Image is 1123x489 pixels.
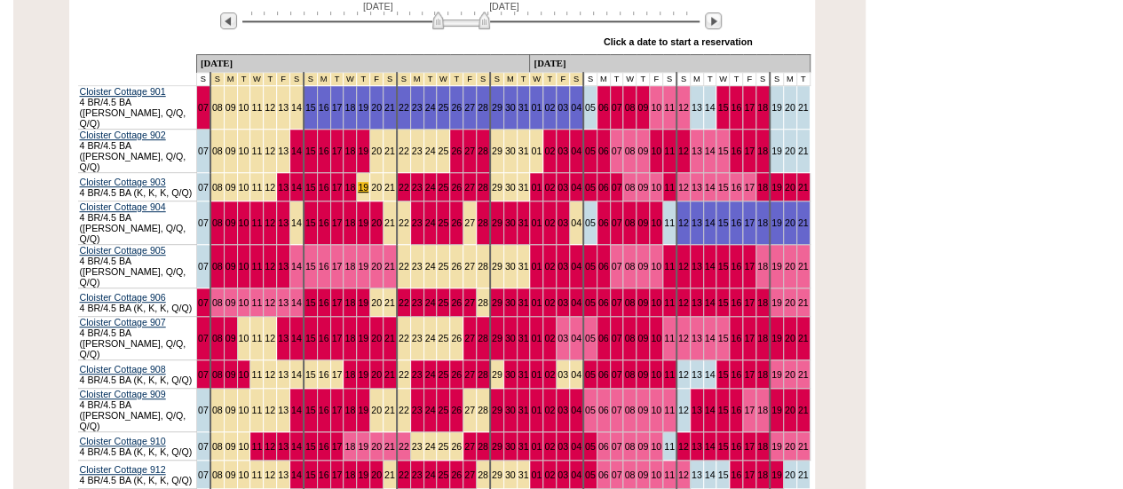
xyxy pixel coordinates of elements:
[464,297,475,308] a: 27
[692,146,702,156] a: 13
[612,261,622,272] a: 07
[692,217,702,228] a: 13
[585,102,596,113] a: 05
[744,217,755,228] a: 17
[757,217,768,228] a: 18
[371,182,382,193] a: 20
[798,146,809,156] a: 21
[798,297,809,308] a: 21
[384,333,395,343] a: 21
[757,182,768,193] a: 18
[305,261,316,272] a: 15
[785,261,795,272] a: 20
[344,217,355,228] a: 18
[717,102,728,113] a: 15
[717,297,728,308] a: 15
[692,102,702,113] a: 13
[731,102,741,113] a: 16
[319,297,329,308] a: 16
[544,146,555,156] a: 02
[198,297,209,308] a: 07
[332,333,343,343] a: 17
[678,146,689,156] a: 12
[544,102,555,113] a: 02
[598,182,609,193] a: 06
[225,333,236,343] a: 09
[412,146,423,156] a: 23
[80,177,166,187] a: Cloister Cottage 903
[544,182,555,193] a: 02
[319,146,329,156] a: 16
[464,182,475,193] a: 27
[212,261,223,272] a: 08
[505,297,516,308] a: 30
[278,217,289,228] a: 13
[478,217,488,228] a: 28
[785,297,795,308] a: 20
[637,146,648,156] a: 09
[771,182,782,193] a: 19
[384,146,395,156] a: 21
[571,182,581,193] a: 04
[80,130,166,140] a: Cloister Cottage 902
[705,261,716,272] a: 14
[344,182,355,193] a: 18
[305,297,316,308] a: 15
[291,261,302,272] a: 14
[225,297,236,308] a: 09
[399,261,409,272] a: 22
[344,297,355,308] a: 18
[212,102,223,113] a: 08
[744,297,755,308] a: 17
[785,146,795,156] a: 20
[198,102,209,113] a: 07
[358,146,368,156] a: 19
[558,297,568,308] a: 03
[731,297,741,308] a: 16
[664,102,675,113] a: 11
[319,182,329,193] a: 16
[678,182,689,193] a: 12
[464,261,475,272] a: 27
[438,146,448,156] a: 25
[198,261,209,272] a: 07
[212,182,223,193] a: 08
[332,102,343,113] a: 17
[399,297,409,308] a: 22
[451,261,462,272] a: 26
[705,146,716,156] a: 14
[478,146,488,156] a: 28
[717,217,728,228] a: 15
[278,182,289,193] a: 13
[612,146,622,156] a: 07
[705,182,716,193] a: 14
[664,217,675,228] a: 11
[558,217,568,228] a: 03
[220,12,237,29] img: Previous
[624,261,635,272] a: 08
[624,102,635,113] a: 08
[438,297,448,308] a: 25
[212,217,223,228] a: 08
[344,261,355,272] a: 18
[225,217,236,228] a: 09
[332,182,343,193] a: 17
[637,217,648,228] a: 09
[265,146,275,156] a: 12
[265,102,275,113] a: 12
[505,261,516,272] a: 30
[332,217,343,228] a: 17
[371,333,382,343] a: 20
[464,102,475,113] a: 27
[438,182,448,193] a: 25
[412,102,423,113] a: 23
[558,146,568,156] a: 03
[531,261,542,272] a: 01
[225,261,236,272] a: 09
[438,261,448,272] a: 25
[692,297,702,308] a: 13
[319,102,329,113] a: 16
[624,297,635,308] a: 08
[198,146,209,156] a: 07
[785,102,795,113] a: 20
